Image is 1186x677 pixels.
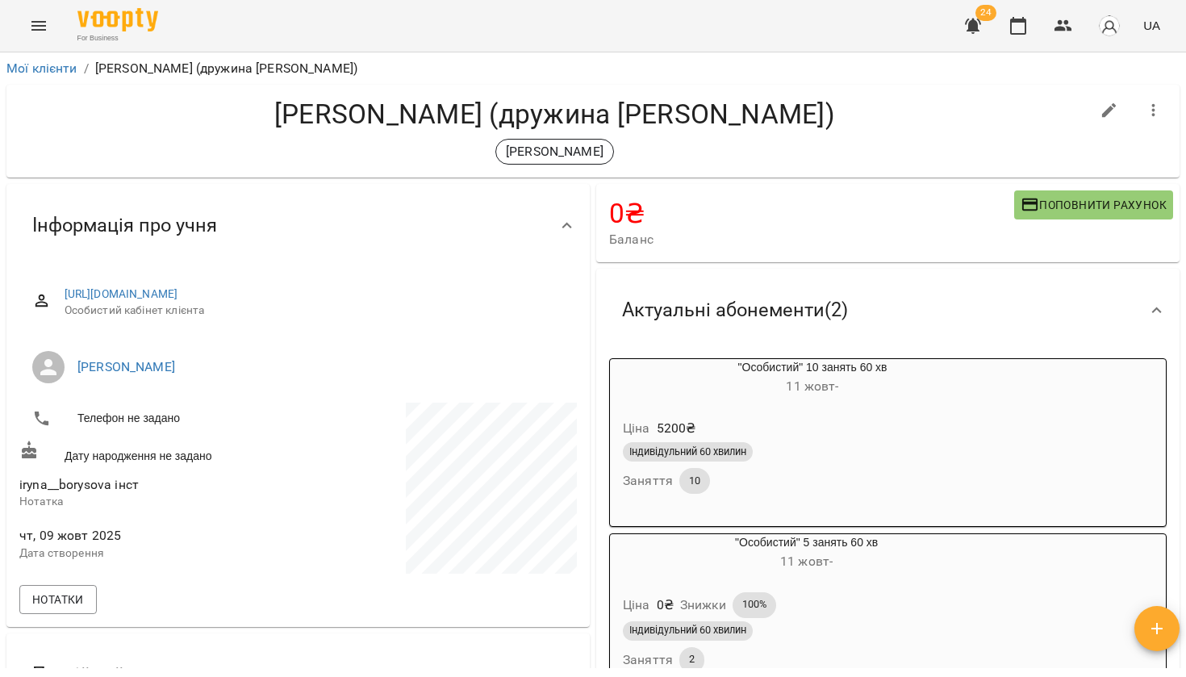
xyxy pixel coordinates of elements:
[1014,190,1173,219] button: Поповнити рахунок
[19,494,295,510] p: Нотатка
[95,59,357,78] p: [PERSON_NAME] (дружина [PERSON_NAME])
[77,33,158,44] span: For Business
[623,445,753,459] span: Індивідульний 60 хвилин
[32,590,84,609] span: Нотатки
[623,417,650,440] h6: Ціна
[65,303,564,319] span: Особистий кабінет клієнта
[16,437,299,467] div: Дату народження не задано
[609,230,1014,249] span: Баланс
[6,184,590,267] div: Інформація про учня
[1098,15,1121,37] img: avatar_s.png
[6,59,1180,78] nav: breadcrumb
[77,359,175,374] a: [PERSON_NAME]
[19,98,1090,131] h4: [PERSON_NAME] (дружина [PERSON_NAME])
[623,649,673,671] h6: Заняття
[609,197,1014,230] h4: 0 ₴
[610,534,1003,573] div: "Особистий" 5 занять 60 хв
[596,269,1180,352] div: Актуальні абонементи(2)
[975,5,996,21] span: 24
[733,597,776,612] span: 100%
[610,359,1015,513] button: "Особистий" 10 занять 60 хв11 жовт- Ціна5200₴Індивідульний 60 хвилинЗаняття10
[679,474,710,488] span: 10
[623,594,650,616] h6: Ціна
[610,359,1015,398] div: "Особистий" 10 занять 60 хв
[19,477,139,492] span: iryna__borysova інст
[65,287,178,300] a: [URL][DOMAIN_NAME]
[19,526,295,545] span: чт, 09 жовт 2025
[6,61,77,76] a: Мої клієнти
[506,142,603,161] p: [PERSON_NAME]
[84,59,89,78] li: /
[657,596,674,615] p: 0 ₴
[19,403,295,435] li: Телефон не задано
[622,298,848,323] span: Актуальні абонементи ( 2 )
[780,554,833,569] span: 11 жовт -
[19,6,58,45] button: Menu
[680,594,726,616] h6: Знижки
[1137,10,1167,40] button: UA
[623,470,673,492] h6: Заняття
[1021,195,1167,215] span: Поповнити рахунок
[786,378,838,394] span: 11 жовт -
[657,419,696,438] p: 5200 ₴
[1143,17,1160,34] span: UA
[623,623,753,637] span: Індивідульний 60 хвилин
[495,139,614,165] div: [PERSON_NAME]
[19,545,295,562] p: Дата створення
[19,585,97,614] button: Нотатки
[679,652,704,667] span: 2
[77,8,158,31] img: Voopty Logo
[32,213,217,238] span: Інформація про учня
